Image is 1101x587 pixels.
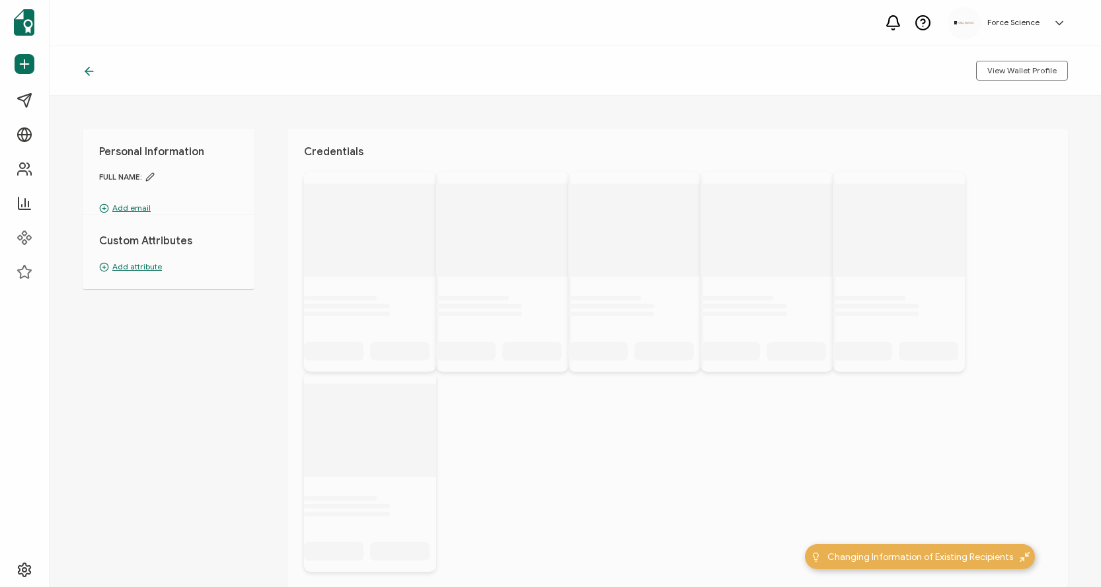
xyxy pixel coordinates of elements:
[99,172,238,182] span: FULL NAME:
[99,261,238,273] p: Add attribute
[99,202,238,214] p: Add email
[304,145,1051,158] h1: Credentials
[14,9,34,36] img: sertifier-logomark-colored.svg
[987,18,1040,27] h5: Force Science
[976,61,1068,81] button: View Wallet Profile
[99,234,238,248] h1: Custom Attributes
[1020,552,1030,562] img: minimize-icon.svg
[987,67,1057,75] span: View Wallet Profile
[1035,524,1101,587] iframe: Chat Widget
[954,21,974,24] img: d96c2383-09d7-413e-afb5-8f6c84c8c5d6.png
[827,550,1013,564] span: Changing Information of Existing Recipients
[99,145,238,158] h1: Personal Information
